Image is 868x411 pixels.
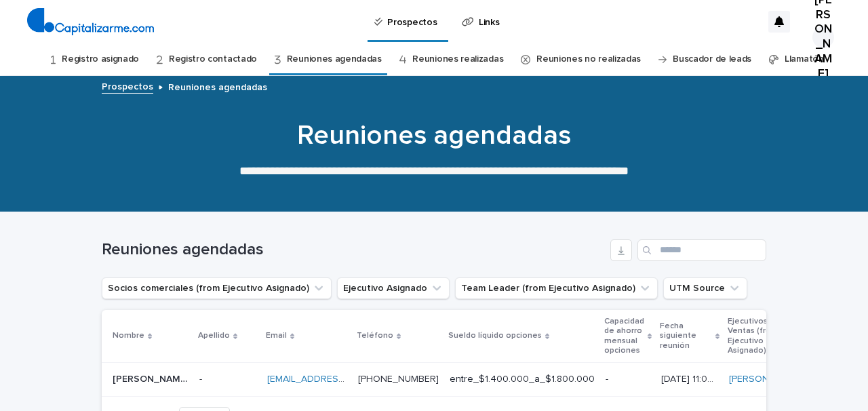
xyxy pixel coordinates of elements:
a: Reuniones realizadas [412,43,503,75]
a: Llamatón [785,43,824,75]
p: - [606,374,650,385]
p: Reuniones agendadas [168,79,267,94]
img: 4arMvv9wSvmHTHbXwTim [27,8,154,35]
a: Reuniones no realizadas [536,43,641,75]
button: Ejecutivo Asignado [337,277,450,299]
input: Search [637,239,766,261]
p: Capacidad de ahorro mensual opciones [604,314,644,359]
button: UTM Source [663,277,747,299]
p: Sueldo líquido opciones [448,328,542,343]
p: entre_$1.400.000_a_$1.800.000 [450,374,595,385]
p: 13/8/2025 11:00 PM [661,371,721,385]
p: Rodrigo Alonso Bastias Urrutia [113,371,191,385]
p: Fecha siguiente reunión [660,319,712,353]
p: Apellido [198,328,230,343]
button: Team Leader (from Ejecutivo Asignado) [455,277,658,299]
a: Buscador de leads [673,43,751,75]
p: Nombre [113,328,144,343]
a: Registro contactado [169,43,257,75]
div: [PERSON_NAME] [812,26,834,48]
a: Prospectos [102,78,153,94]
p: Ejecutivos de Ventas (from Ejecutivo Asignado) [728,314,803,359]
a: Reuniones agendadas [287,43,382,75]
p: Teléfono [357,328,393,343]
a: Registro asignado [62,43,139,75]
p: - [199,371,205,385]
button: Socios comerciales (from Ejecutivo Asignado) [102,277,332,299]
h1: Reuniones agendadas [102,240,605,260]
a: [PHONE_NUMBER] [358,374,439,384]
a: [EMAIL_ADDRESS][DOMAIN_NAME] [267,374,420,384]
h1: Reuniones agendadas [102,119,766,152]
p: Email [266,328,287,343]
